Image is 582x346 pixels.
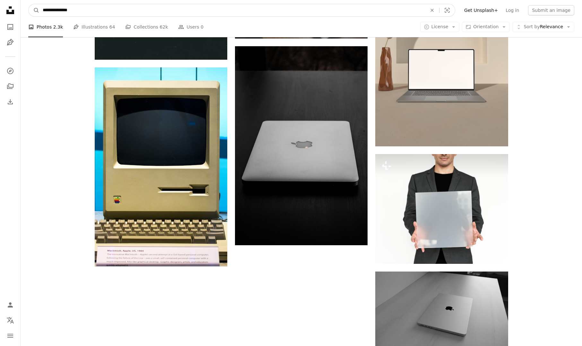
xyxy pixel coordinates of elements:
[375,154,508,264] img: Business People Suit Studio Concept
[512,22,574,32] button: Sort byRelevance
[524,24,540,29] span: Sort by
[473,24,499,29] span: Orientation
[375,313,508,318] a: An apple laptop sitting on top of a table
[462,22,510,32] button: Orientation
[4,21,17,33] a: Photos
[4,80,17,93] a: Collections
[95,67,227,266] img: turned off Macintosh monitor
[4,298,17,311] a: Log in / Sign up
[178,17,204,37] a: Users 0
[431,24,448,29] span: License
[425,4,439,16] button: Clear
[528,5,574,15] button: Submit an image
[4,65,17,77] a: Explore
[375,206,508,212] a: Business People Suit Studio Concept
[460,5,502,15] a: Get Unsplash+
[28,4,455,17] form: Find visuals sitewide
[235,143,368,149] a: silver macbook on black table
[4,314,17,327] button: Language
[4,36,17,49] a: Illustrations
[29,4,39,16] button: Search Unsplash
[439,4,455,16] button: Visual search
[235,46,368,245] img: silver macbook on black table
[420,22,460,32] button: License
[160,23,168,30] span: 62k
[73,17,115,37] a: Illustrations 64
[524,24,563,30] span: Relevance
[201,23,204,30] span: 0
[4,95,17,108] a: Download History
[95,164,227,170] a: turned off Macintosh monitor
[375,55,508,61] a: a laptop computer sitting on top of a table
[502,5,523,15] a: Log in
[4,329,17,342] button: Menu
[109,23,115,30] span: 64
[125,17,168,37] a: Collections 62k
[4,4,17,18] a: Home — Unsplash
